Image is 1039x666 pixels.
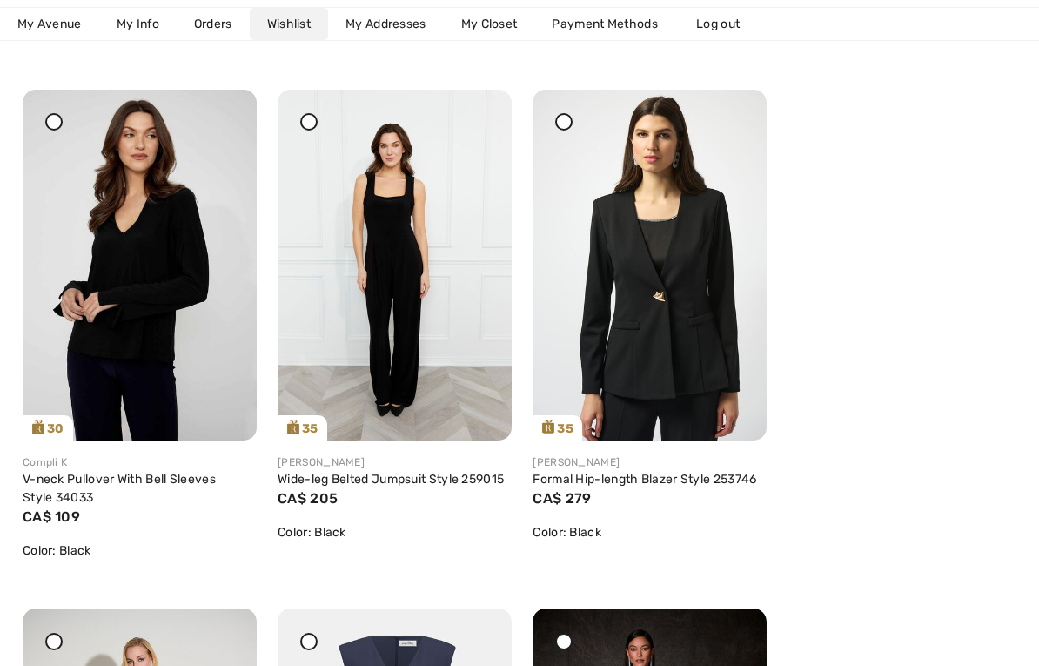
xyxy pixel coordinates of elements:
[533,523,767,542] div: Color: Black
[17,15,82,33] span: My Avenue
[250,8,328,40] a: Wishlist
[99,8,177,40] a: My Info
[533,472,756,487] a: Formal Hip-length Blazer Style 253746
[444,8,535,40] a: My Closet
[23,508,80,525] span: CA$ 109
[177,8,250,40] a: Orders
[679,8,774,40] a: Log out
[533,454,767,470] div: [PERSON_NAME]
[278,490,338,507] span: CA$ 205
[278,90,512,441] img: frank-lyman-dresses-jumpsuits-black_259015_1_781f_search.jpg
[23,454,257,470] div: Compli K
[533,490,591,507] span: CA$ 279
[278,90,512,441] a: 35
[328,8,444,40] a: My Addresses
[23,472,216,505] a: V-neck Pullover With Bell Sleeves Style 34033
[23,542,257,560] div: Color: Black
[278,523,512,542] div: Color: Black
[534,8,675,40] a: Payment Methods
[533,90,767,441] img: joseph-ribkoff-jackets-blazers-black_253746_1_6461_search.jpg
[23,90,257,441] a: 30
[23,90,257,441] img: compli-k-tops-black_34033_1_d364_search.jpg
[278,454,512,470] div: [PERSON_NAME]
[278,472,504,487] a: Wide-leg Belted Jumpsuit Style 259015
[533,90,767,441] a: 35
